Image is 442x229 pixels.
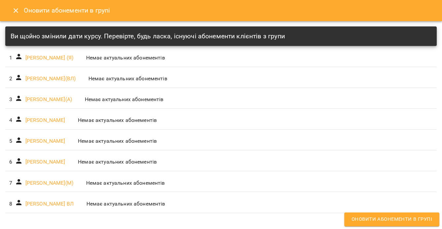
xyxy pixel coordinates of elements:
div: 8 [8,199,14,209]
span: Оновити абонементи в групі [352,215,432,224]
a: [PERSON_NAME](ВЛ) [25,75,76,82]
h6: Оновити абонементи в групі [24,5,434,16]
p: Немає актуальних абонементів [75,95,174,103]
a: [PERSON_NAME](А) [25,96,72,102]
div: 4 [8,115,14,126]
a: [PERSON_NAME] [25,138,65,144]
div: 3 [8,94,14,105]
div: 6 [8,157,14,167]
h6: Ви щойно змінили дати курсу. Перевірте, будь ласка, існуючі абонементи клієнтів з групи [11,31,285,41]
div: 5 [8,136,14,146]
a: [PERSON_NAME] (Я) [25,55,74,61]
p: Немає актуальних абонементів [78,75,177,83]
p: Немає актуальних абонементів [68,116,167,124]
p: Немає актуальних абонементів [76,179,175,187]
p: Немає актуальних абонементів [68,158,167,166]
div: 2 [8,73,14,84]
a: [PERSON_NAME](М) [25,180,73,186]
a: [PERSON_NAME] [25,159,65,165]
a: [PERSON_NAME] [25,117,65,123]
p: Немає актуальних абонементів [76,54,175,62]
button: Оновити абонементи в групі [344,212,439,226]
p: Немає актуальних абонементів [68,137,167,145]
a: [PERSON_NAME] ВЛ [25,201,74,207]
p: Немає актуальних абонементів [76,200,175,208]
div: 7 [8,178,14,188]
button: Close [8,3,24,19]
div: 1 [8,53,14,63]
